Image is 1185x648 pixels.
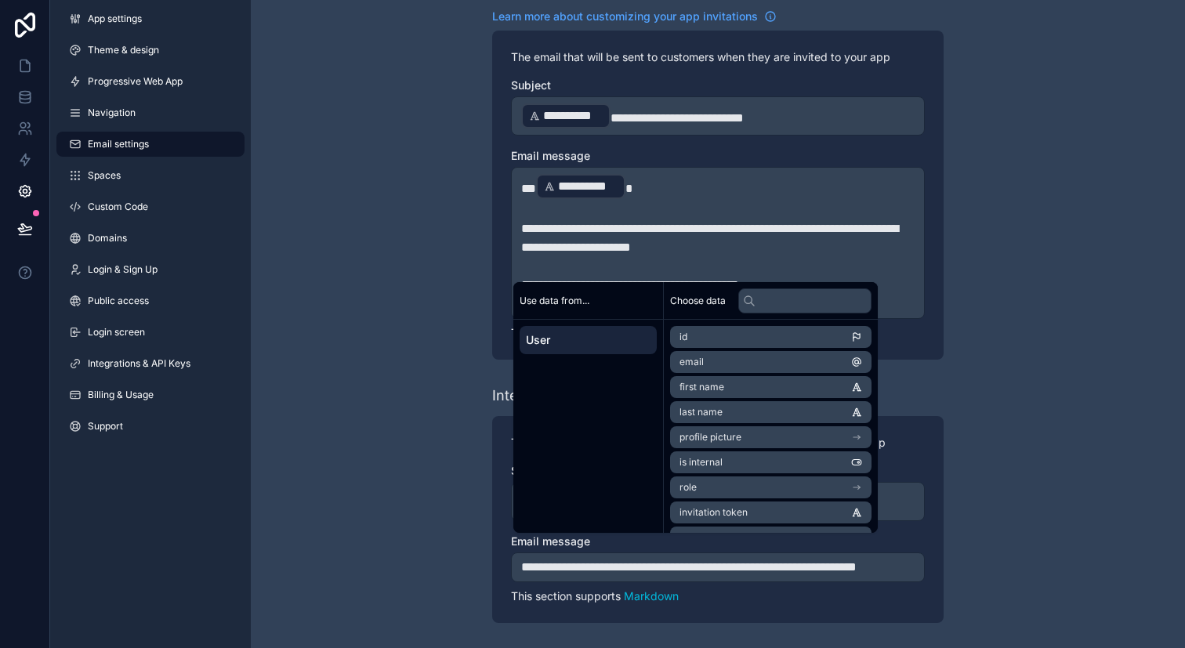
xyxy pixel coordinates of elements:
[88,107,136,119] span: Navigation
[88,263,158,276] span: Login & Sign Up
[670,295,726,307] span: Choose data
[88,13,142,25] span: App settings
[624,589,679,603] a: Markdown
[88,138,149,150] span: Email settings
[56,257,245,282] a: Login & Sign Up
[56,382,245,407] a: Billing & Usage
[511,589,621,603] span: This section supports
[511,326,621,339] span: This section supports
[513,320,663,360] div: scrollable content
[88,75,183,88] span: Progressive Web App
[56,6,245,31] a: App settings
[56,132,245,157] a: Email settings
[88,357,190,370] span: Integrations & API Keys
[88,420,123,433] span: Support
[56,69,245,94] a: Progressive Web App
[492,385,647,407] div: Internal invitation email
[511,534,590,548] span: Email message
[492,9,758,24] span: Learn more about customizing your app invitations
[492,9,777,24] a: Learn more about customizing your app invitations
[56,320,245,345] a: Login screen
[88,295,149,307] span: Public access
[526,332,650,348] span: User
[511,49,925,65] p: The email that will be sent to customers when they are invited to your app
[511,435,925,451] p: The email that will be sent to your staff when they are invited to your app
[511,78,551,92] span: Subject
[56,414,245,439] a: Support
[56,194,245,219] a: Custom Code
[88,232,127,244] span: Domains
[56,226,245,251] a: Domains
[520,295,589,307] span: Use data from...
[88,201,148,213] span: Custom Code
[88,389,154,401] span: Billing & Usage
[88,44,159,56] span: Theme & design
[56,288,245,313] a: Public access
[511,149,590,162] span: Email message
[511,464,551,477] span: Subject
[88,326,145,338] span: Login screen
[88,169,121,182] span: Spaces
[56,163,245,188] a: Spaces
[56,351,245,376] a: Integrations & API Keys
[56,100,245,125] a: Navigation
[56,38,245,63] a: Theme & design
